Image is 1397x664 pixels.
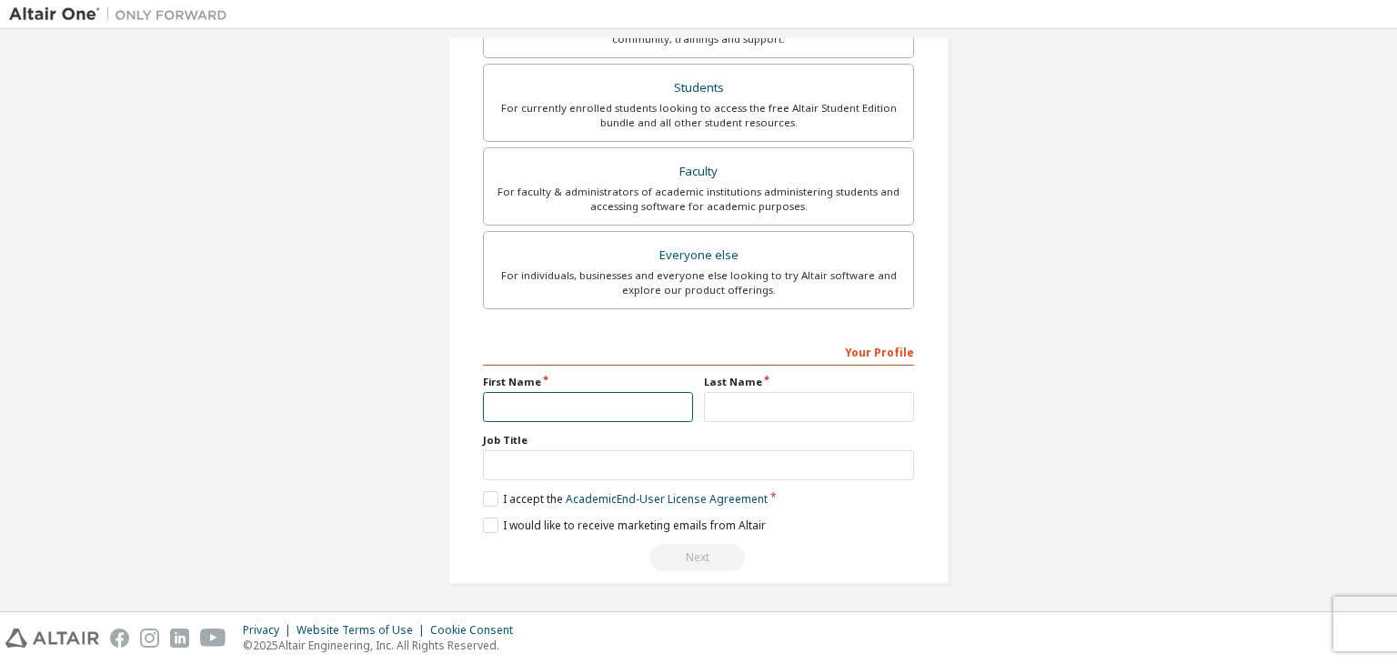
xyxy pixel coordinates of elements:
[243,638,524,653] p: © 2025 Altair Engineering, Inc. All Rights Reserved.
[483,375,693,389] label: First Name
[495,75,902,101] div: Students
[483,491,768,507] label: I accept the
[9,5,236,24] img: Altair One
[495,101,902,130] div: For currently enrolled students looking to access the free Altair Student Edition bundle and all ...
[483,544,914,571] div: Please wait while checking email ...
[495,159,902,185] div: Faculty
[483,337,914,366] div: Your Profile
[296,623,430,638] div: Website Terms of Use
[200,629,226,648] img: youtube.svg
[110,629,129,648] img: facebook.svg
[704,375,914,389] label: Last Name
[483,433,914,448] label: Job Title
[140,629,159,648] img: instagram.svg
[495,185,902,214] div: For faculty & administrators of academic institutions administering students and accessing softwa...
[430,623,524,638] div: Cookie Consent
[170,629,189,648] img: linkedin.svg
[495,268,902,297] div: For individuals, businesses and everyone else looking to try Altair software and explore our prod...
[243,623,296,638] div: Privacy
[566,491,768,507] a: Academic End-User License Agreement
[495,243,902,268] div: Everyone else
[483,518,766,533] label: I would like to receive marketing emails from Altair
[5,629,99,648] img: altair_logo.svg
